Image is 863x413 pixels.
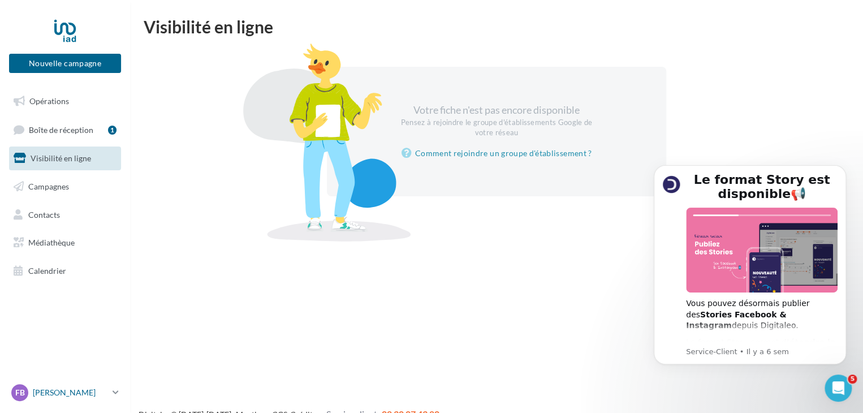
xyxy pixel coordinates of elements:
[9,382,121,403] a: FB [PERSON_NAME]
[28,238,75,247] span: Médiathèque
[399,118,594,138] div: Pensez à rejoindre le groupe d'établissements Google de votre réseau
[7,175,123,199] a: Campagnes
[31,153,91,163] span: Visibilité en ligne
[848,375,857,384] span: 5
[7,231,123,255] a: Médiathèque
[7,147,123,170] a: Visibilité en ligne
[28,182,69,191] span: Campagnes
[29,96,69,106] span: Opérations
[637,148,863,382] iframe: Intercom notifications message
[7,118,123,142] a: Boîte de réception1
[7,89,123,113] a: Opérations
[7,259,123,283] a: Calendrier
[33,387,108,398] p: [PERSON_NAME]
[15,387,25,398] span: FB
[144,18,849,35] div: Visibilité en ligne
[7,203,123,227] a: Contacts
[49,199,201,209] p: Message from Service-Client, sent Il y a 6 sem
[402,147,592,160] a: Comment rejoindre un groupe d'établissement ?
[9,54,121,73] button: Nouvelle campagne
[49,189,201,244] div: Le format Story permet d de vos prises de parole et de communiquer de manière éphémère
[108,126,116,135] div: 1
[29,124,93,134] span: Boîte de réception
[825,375,852,402] iframe: Intercom live chat
[28,209,60,219] span: Contacts
[28,266,66,276] span: Calendrier
[399,103,594,137] div: Votre fiche n'est pas encore disponible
